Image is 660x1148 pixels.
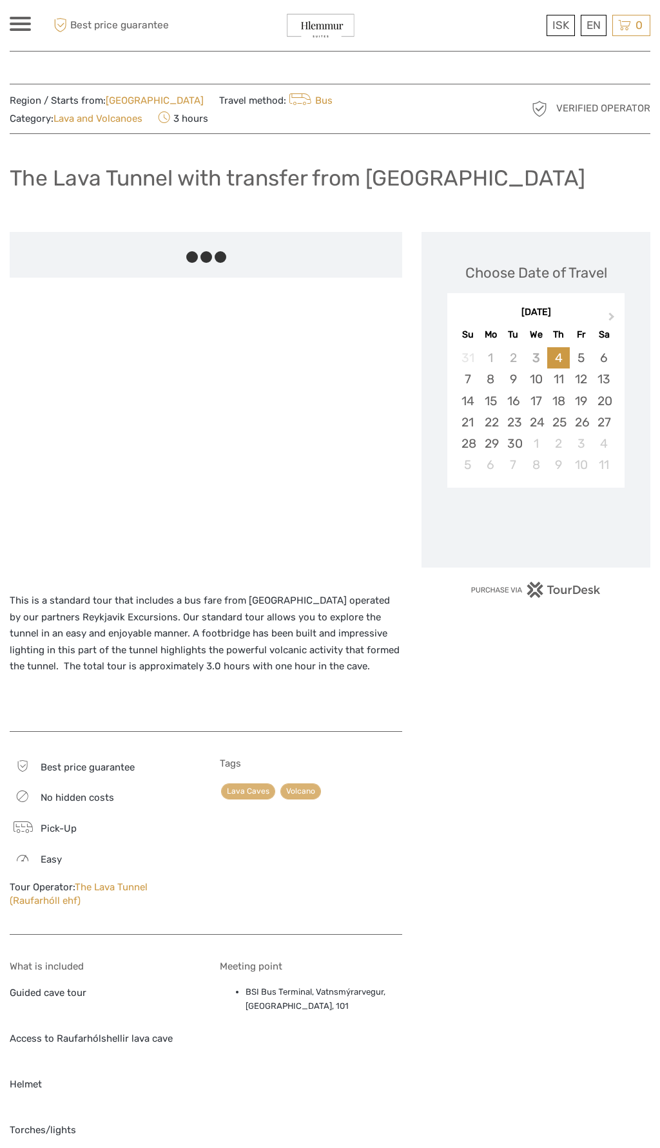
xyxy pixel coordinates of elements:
[10,94,204,108] span: Region / Starts from:
[502,390,525,412] div: Choose Tuesday, September 16th, 2025
[456,412,479,433] div: Choose Sunday, September 21st, 2025
[552,19,569,32] span: ISK
[525,412,547,433] div: Choose Wednesday, September 24th, 2025
[456,390,479,412] div: Choose Sunday, September 14th, 2025
[10,1122,193,1139] p: Torches/lights
[158,109,208,127] span: 3 hours
[547,390,570,412] div: Choose Thursday, September 18th, 2025
[547,347,570,368] div: Choose Thursday, September 4th, 2025
[451,347,620,475] div: month 2025-09
[220,758,403,769] h5: Tags
[10,985,193,1002] p: Guided cave tour
[547,368,570,390] div: Choose Thursday, September 11th, 2025
[456,433,479,454] div: Choose Sunday, September 28th, 2025
[10,961,193,972] h5: What is included
[221,783,275,799] a: Lava Caves
[10,112,142,126] span: Category:
[570,433,592,454] div: Choose Friday, October 3rd, 2025
[592,390,615,412] div: Choose Saturday, September 20th, 2025
[592,454,615,475] div: Choose Saturday, October 11th, 2025
[50,15,170,36] span: Best price guarantee
[556,102,650,115] span: Verified Operator
[41,823,77,834] span: Pick-Up
[570,390,592,412] div: Choose Friday, September 19th, 2025
[220,961,403,972] h5: Meeting point
[471,582,601,598] img: PurchaseViaTourDesk.png
[10,1031,193,1048] p: Access to Raufarhólshellir lava cave
[106,95,204,106] a: [GEOGRAPHIC_DATA]
[41,854,62,865] span: Easy
[525,454,547,475] div: Choose Wednesday, October 8th, 2025
[525,433,547,454] div: Choose Wednesday, October 1st, 2025
[219,91,333,109] span: Travel method:
[283,10,358,41] img: General Info:
[525,347,547,368] div: Not available Wednesday, September 3rd, 2025
[480,368,502,390] div: Choose Monday, September 8th, 2025
[581,15,607,36] div: EN
[547,433,570,454] div: Choose Thursday, October 2nd, 2025
[246,985,403,1014] li: BSI Bus Terminal, Vatnsmýrarvegur, [GEOGRAPHIC_DATA], 101
[10,1076,193,1093] p: Helmet
[480,390,502,412] div: Choose Monday, September 15th, 2025
[41,792,114,803] span: No hidden costs
[502,368,525,390] div: Choose Tuesday, September 9th, 2025
[502,412,525,433] div: Choose Tuesday, September 23rd, 2025
[502,347,525,368] div: Not available Tuesday, September 2nd, 2025
[502,433,525,454] div: Choose Tuesday, September 30th, 2025
[10,165,585,191] h1: The Lava Tunnel with transfer from [GEOGRAPHIC_DATA]
[592,347,615,368] div: Choose Saturday, September 6th, 2025
[525,326,547,343] div: We
[570,347,592,368] div: Choose Friday, September 5th, 2025
[480,347,502,368] div: Not available Monday, September 1st, 2025
[570,326,592,343] div: Fr
[603,309,623,330] button: Next Month
[10,593,402,675] p: This is a standard tour that includes a bus fare from [GEOGRAPHIC_DATA] operated by our partners ...
[10,881,148,906] a: The Lava Tunnel (Raufarhóll ehf)
[41,761,135,773] span: Best price guarantee
[570,368,592,390] div: Choose Friday, September 12th, 2025
[634,19,645,32] span: 0
[456,347,479,368] div: Not available Sunday, August 31st, 2025
[592,433,615,454] div: Choose Saturday, October 4th, 2025
[480,412,502,433] div: Choose Monday, September 22nd, 2025
[525,368,547,390] div: Choose Wednesday, September 10th, 2025
[547,454,570,475] div: Choose Thursday, October 9th, 2025
[525,390,547,412] div: Choose Wednesday, September 17th, 2025
[286,95,333,106] a: Bus
[456,326,479,343] div: Su
[532,521,540,529] div: Loading...
[456,454,479,475] div: Choose Sunday, October 5th, 2025
[447,306,625,320] div: [DATE]
[480,326,502,343] div: Mo
[456,368,479,390] div: Choose Sunday, September 7th, 2025
[547,326,570,343] div: Th
[570,412,592,433] div: Choose Friday, September 26th, 2025
[280,783,321,799] a: Volcano
[529,99,550,119] img: verified_operator_grey_128.png
[465,263,607,283] div: Choose Date of Travel
[480,433,502,454] div: Choose Monday, September 29th, 2025
[53,113,142,124] a: Lava and Volcanoes
[502,454,525,475] div: Choose Tuesday, October 7th, 2025
[592,368,615,390] div: Choose Saturday, September 13th, 2025
[10,881,193,908] div: Tour Operator:
[570,454,592,475] div: Choose Friday, October 10th, 2025
[480,454,502,475] div: Choose Monday, October 6th, 2025
[592,326,615,343] div: Sa
[547,412,570,433] div: Choose Thursday, September 25th, 2025
[592,412,615,433] div: Choose Saturday, September 27th, 2025
[502,326,525,343] div: Tu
